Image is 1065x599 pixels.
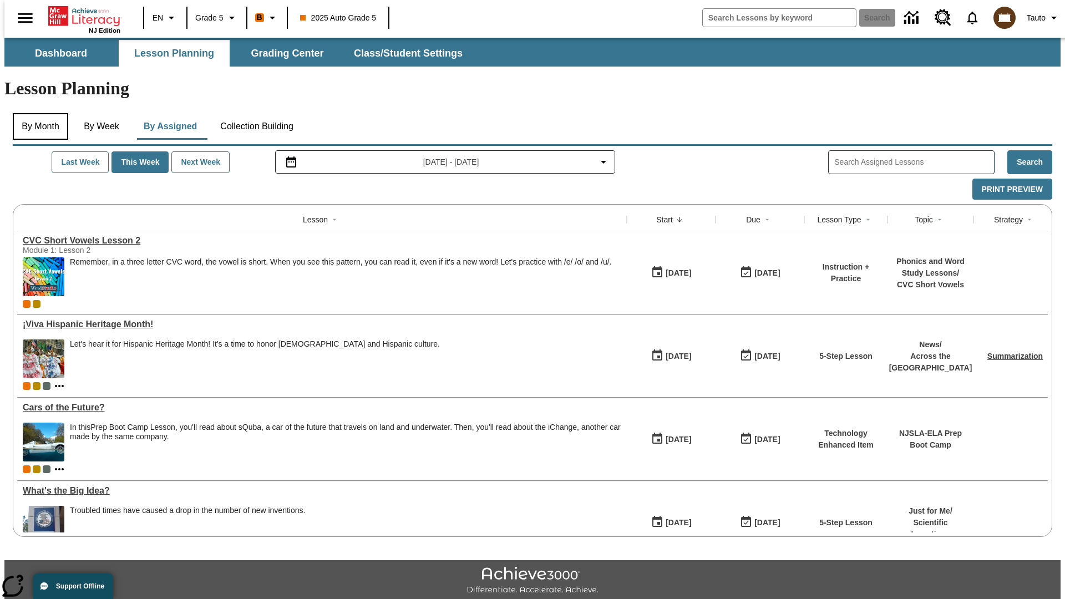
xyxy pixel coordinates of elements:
[13,113,68,140] button: By Month
[48,5,120,27] a: Home
[736,262,784,283] button: 09/24/25: Last day the lesson can be accessed
[89,27,120,34] span: NJ Edition
[70,423,621,461] div: In this Prep Boot Camp Lesson, you'll read about sQuba, a car of the future that travels on land ...
[889,351,972,374] p: Across the [GEOGRAPHIC_DATA]
[1022,8,1065,28] button: Profile/Settings
[6,40,116,67] button: Dashboard
[4,40,473,67] div: SubNavbar
[928,3,958,33] a: Resource Center, Will open in new tab
[70,423,621,441] testabrev: Prep Boot Camp Lesson, you'll read about sQuba, a car of the future that travels on land and unde...
[195,12,224,24] span: Grade 5
[703,9,856,27] input: search field
[70,257,611,267] p: Remember, in a three letter CVC word, the vowel is short. When you see this pattern, you can read...
[70,423,621,441] div: In this
[1007,150,1052,174] button: Search
[70,506,305,545] span: Troubled times have caused a drop in the number of new inventions.
[666,349,691,363] div: [DATE]
[23,382,31,390] div: Current Class
[987,352,1043,361] a: Summarization
[647,512,695,533] button: 04/07/25: First time the lesson was available
[23,319,621,329] div: ¡Viva Hispanic Heritage Month!
[23,403,621,413] a: Cars of the Future? , Lessons
[56,582,104,590] span: Support Offline
[819,517,873,529] p: 5-Step Lesson
[893,256,968,279] p: Phonics and Word Study Lessons /
[1027,12,1046,24] span: Tauto
[23,486,621,496] a: What's the Big Idea?, Lessons
[466,567,599,595] img: Achieve3000 Differentiate Accelerate Achieve
[666,516,691,530] div: [DATE]
[4,38,1061,67] div: SubNavbar
[754,516,780,530] div: [DATE]
[4,78,1061,99] h1: Lesson Planning
[893,279,968,291] p: CVC Short Vowels
[211,113,302,140] button: Collection Building
[993,7,1016,29] img: avatar image
[972,179,1052,200] button: Print Preview
[423,156,479,168] span: [DATE] - [DATE]
[23,403,621,413] div: Cars of the Future?
[23,236,621,246] a: CVC Short Vowels Lesson 2, Lessons
[43,465,50,473] span: OL 2025 Auto Grade 6
[74,113,129,140] button: By Week
[232,40,343,67] button: Grading Center
[43,382,50,390] div: OL 2025 Auto Grade 6
[48,4,120,34] div: Home
[23,339,64,378] img: A photograph of Hispanic women participating in a parade celebrating Hispanic culture. The women ...
[23,300,31,308] div: Current Class
[191,8,243,28] button: Grade: Grade 5, Select a grade
[817,214,861,225] div: Lesson Type
[70,339,440,378] div: Let's hear it for Hispanic Heritage Month! It's a time to honor Hispanic Americans and Hispanic c...
[33,300,40,308] div: New 2025 class
[23,319,621,329] a: ¡Viva Hispanic Heritage Month! , Lessons
[994,214,1023,225] div: Strategy
[810,428,882,451] p: Technology Enhanced Item
[328,213,341,226] button: Sort
[819,351,873,362] p: 5-Step Lesson
[666,433,691,446] div: [DATE]
[111,151,169,173] button: This Week
[251,8,283,28] button: Boost Class color is orange. Change class color
[987,3,1022,32] button: Select a new avatar
[303,214,328,225] div: Lesson
[647,429,695,450] button: 09/18/25: First time the lesson was available
[958,3,987,32] a: Notifications
[70,257,611,296] div: Remember, in a three letter CVC word, the vowel is short. When you see this pattern, you can read...
[53,463,66,476] button: Show more classes
[23,257,64,296] img: CVC Short Vowels Lesson 2.
[354,47,463,60] span: Class/Student Settings
[70,506,305,515] div: Troubled times have caused a drop in the number of new inventions.
[897,3,928,33] a: Data Center
[736,346,784,367] button: 09/21/25: Last day the lesson can be accessed
[656,214,673,225] div: Start
[647,262,695,283] button: 09/24/25: First time the lesson was available
[893,517,968,540] p: Scientific Inventions
[171,151,230,173] button: Next Week
[35,47,87,60] span: Dashboard
[754,433,780,446] div: [DATE]
[119,40,230,67] button: Lesson Planning
[893,428,968,451] p: NJSLA-ELA Prep Boot Camp
[933,213,946,226] button: Sort
[746,214,760,225] div: Due
[33,382,40,390] div: New 2025 class
[23,236,621,246] div: CVC Short Vowels Lesson 2
[257,11,262,24] span: B
[53,379,66,393] button: Show more classes
[251,47,323,60] span: Grading Center
[134,47,214,60] span: Lesson Planning
[23,465,31,473] div: Current Class
[23,246,189,255] div: Module 1: Lesson 2
[33,465,40,473] div: New 2025 class
[23,423,64,461] img: High-tech automobile treading water.
[23,486,621,496] div: What's the Big Idea?
[810,261,882,285] p: Instruction + Practice
[135,113,206,140] button: By Assigned
[33,573,113,599] button: Support Offline
[889,339,972,351] p: News /
[345,40,471,67] button: Class/Student Settings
